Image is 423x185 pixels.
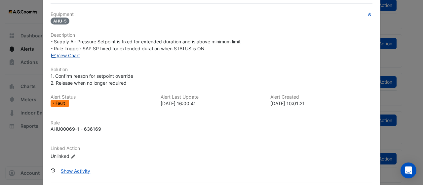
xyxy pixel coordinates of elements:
h6: Alert Last Update [161,94,263,100]
div: [DATE] 10:01:21 [270,100,372,107]
div: Unlinked [51,153,130,160]
div: AHU00069-1 - 636169 [51,125,101,132]
div: Open Intercom Messenger [401,162,416,178]
span: AHU-5 [51,18,69,24]
h6: Equipment [51,12,372,17]
h6: Description [51,32,372,38]
h6: Alert Created [270,94,372,100]
button: Show Activity [57,165,95,177]
span: - Supply Air Pressure Setpoint is fixed for extended duration and is above minimum limit - Rule T... [51,39,241,51]
span: 1. Confirm reason for setpoint override 2. Release when no longer required [51,73,133,86]
h6: Solution [51,67,372,72]
fa-icon: Edit Linked Action [71,154,76,159]
a: View Chart [51,53,80,58]
span: Fault [56,101,66,105]
h6: Linked Action [51,146,372,151]
h6: Alert Status [51,94,153,100]
h6: Rule [51,120,372,126]
div: [DATE] 16:00:41 [161,100,263,107]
